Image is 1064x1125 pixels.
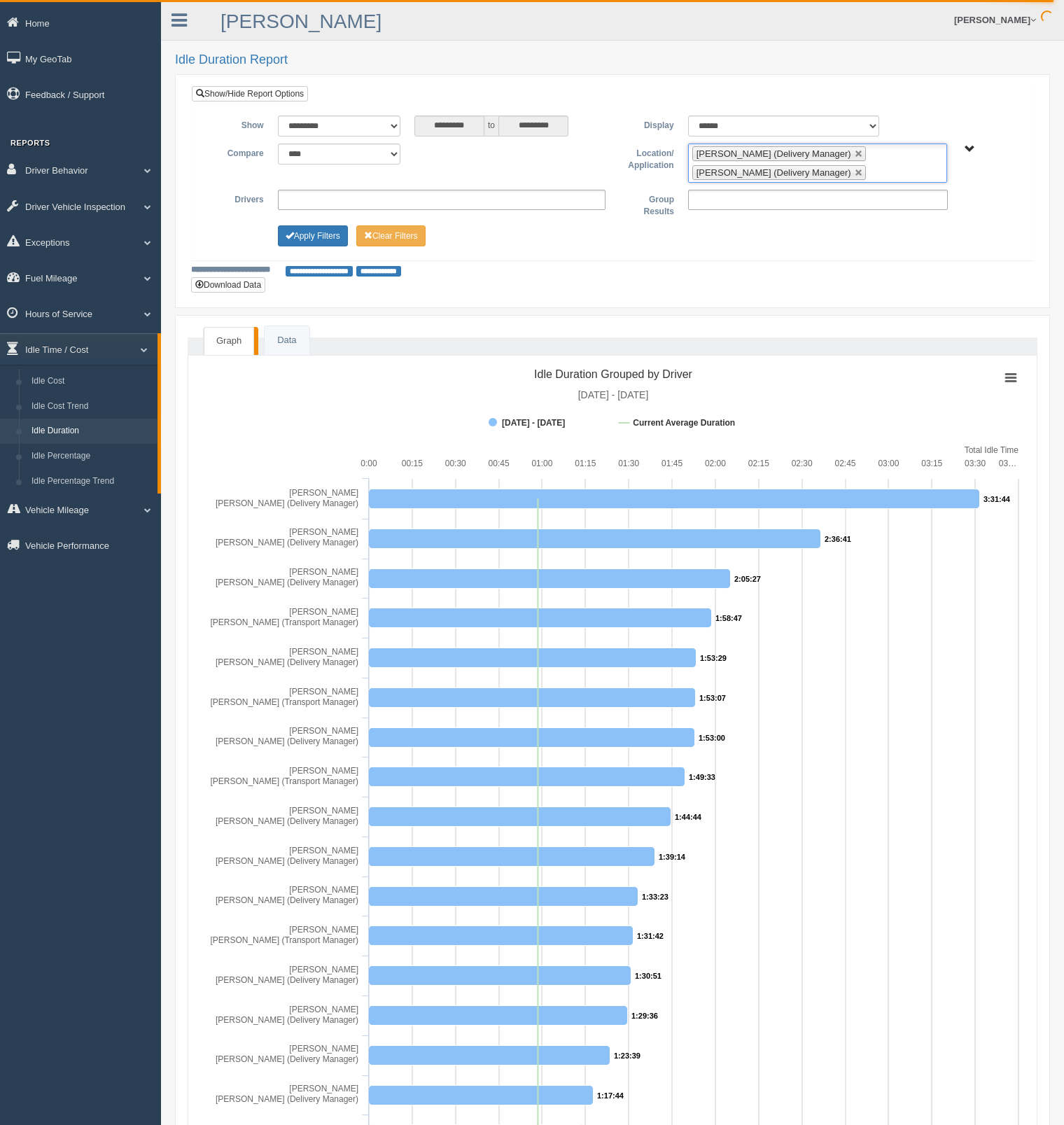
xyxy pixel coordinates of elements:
[216,975,358,985] tspan: [PERSON_NAME] (Delivery Manager)
[210,935,358,945] tspan: [PERSON_NAME] (Transport Manager)
[445,459,466,468] text: 00:30
[700,654,727,662] tspan: 1:53:29
[825,535,851,543] tspan: 2:36:41
[689,773,715,781] tspan: 1:49:33
[531,459,552,468] text: 01:00
[637,932,664,940] tspan: 1:31:42
[965,459,986,468] text: 03:30
[699,734,725,742] tspan: 1:53:00
[216,816,358,826] tspan: [PERSON_NAME] (Delivery Manager)
[278,225,348,246] button: Change Filter Options
[575,459,596,468] text: 01:15
[360,459,377,468] text: 0:00
[216,736,358,746] tspan: [PERSON_NAME] (Delivery Manager)
[578,389,649,400] tspan: [DATE] - [DATE]
[983,495,1011,503] tspan: 3:31:44
[192,86,308,102] a: Show/Hide Report Options
[216,895,358,905] tspan: [PERSON_NAME] (Delivery Manager)
[216,1015,358,1025] tspan: [PERSON_NAME] (Delivery Manager)
[696,148,851,159] span: [PERSON_NAME] (Delivery Manager)
[216,1094,358,1104] tspan: [PERSON_NAME] (Delivery Manager)
[356,225,426,246] button: Change Filter Options
[289,607,358,617] tspan: [PERSON_NAME]
[25,394,157,419] a: Idle Cost Trend
[289,965,358,974] tspan: [PERSON_NAME]
[289,647,358,657] tspan: [PERSON_NAME]
[402,459,423,468] text: 00:15
[204,327,254,355] a: Graph
[289,567,358,577] tspan: [PERSON_NAME]
[659,853,686,861] tspan: 1:39:14
[202,116,271,132] label: Show
[705,459,726,468] text: 02:00
[210,617,358,627] tspan: [PERSON_NAME] (Transport Manager)
[289,846,358,855] tspan: [PERSON_NAME]
[265,326,309,355] a: Data
[878,459,899,468] text: 03:00
[202,144,271,160] label: Compare
[25,419,157,444] a: Idle Duration
[631,1012,658,1020] tspan: 1:29:36
[597,1091,624,1100] tspan: 1:17:44
[921,459,942,468] text: 03:15
[734,575,761,583] tspan: 2:05:27
[216,498,358,508] tspan: [PERSON_NAME] (Delivery Manager)
[534,368,693,380] tspan: Idle Duration Grouped by Driver
[633,418,735,428] tspan: Current Average Duration
[289,806,358,816] tspan: [PERSON_NAME]
[635,972,661,980] tspan: 1:30:51
[216,1054,358,1064] tspan: [PERSON_NAME] (Delivery Manager)
[699,694,726,702] tspan: 1:53:07
[999,459,1016,468] tspan: 03…
[289,766,358,776] tspan: [PERSON_NAME]
[289,1084,358,1093] tspan: [PERSON_NAME]
[289,687,358,697] tspan: [PERSON_NAME]
[216,856,358,866] tspan: [PERSON_NAME] (Delivery Manager)
[210,776,358,786] tspan: [PERSON_NAME] (Transport Manager)
[289,488,358,498] tspan: [PERSON_NAME]
[289,925,358,935] tspan: [PERSON_NAME]
[289,726,358,736] tspan: [PERSON_NAME]
[210,697,358,707] tspan: [PERSON_NAME] (Transport Manager)
[175,53,1050,67] h2: Idle Duration Report
[25,369,157,394] a: Idle Cost
[614,1051,640,1060] tspan: 1:23:39
[25,444,157,469] a: Idle Percentage
[289,527,358,537] tspan: [PERSON_NAME]
[289,1005,358,1014] tspan: [PERSON_NAME]
[748,459,769,468] text: 02:15
[612,116,681,132] label: Display
[216,657,358,667] tspan: [PERSON_NAME] (Delivery Manager)
[965,445,1019,455] tspan: Total Idle Time
[484,116,498,137] span: to
[502,418,565,428] tspan: [DATE] - [DATE]
[696,167,851,178] span: [PERSON_NAME] (Delivery Manager)
[289,885,358,895] tspan: [PERSON_NAME]
[835,459,856,468] text: 02:45
[489,459,510,468] text: 00:45
[289,1044,358,1054] tspan: [PERSON_NAME]
[191,277,265,293] button: Download Data
[220,11,381,32] a: [PERSON_NAME]
[661,459,682,468] text: 01:45
[612,190,681,218] label: Group Results
[612,144,681,172] label: Location/ Application
[715,614,742,622] tspan: 1:58:47
[202,190,271,207] label: Drivers
[216,538,358,547] tspan: [PERSON_NAME] (Delivery Manager)
[675,813,702,821] tspan: 1:44:44
[618,459,639,468] text: 01:30
[216,578,358,587] tspan: [PERSON_NAME] (Delivery Manager)
[642,893,668,901] tspan: 1:33:23
[792,459,813,468] text: 02:30
[25,469,157,494] a: Idle Percentage Trend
